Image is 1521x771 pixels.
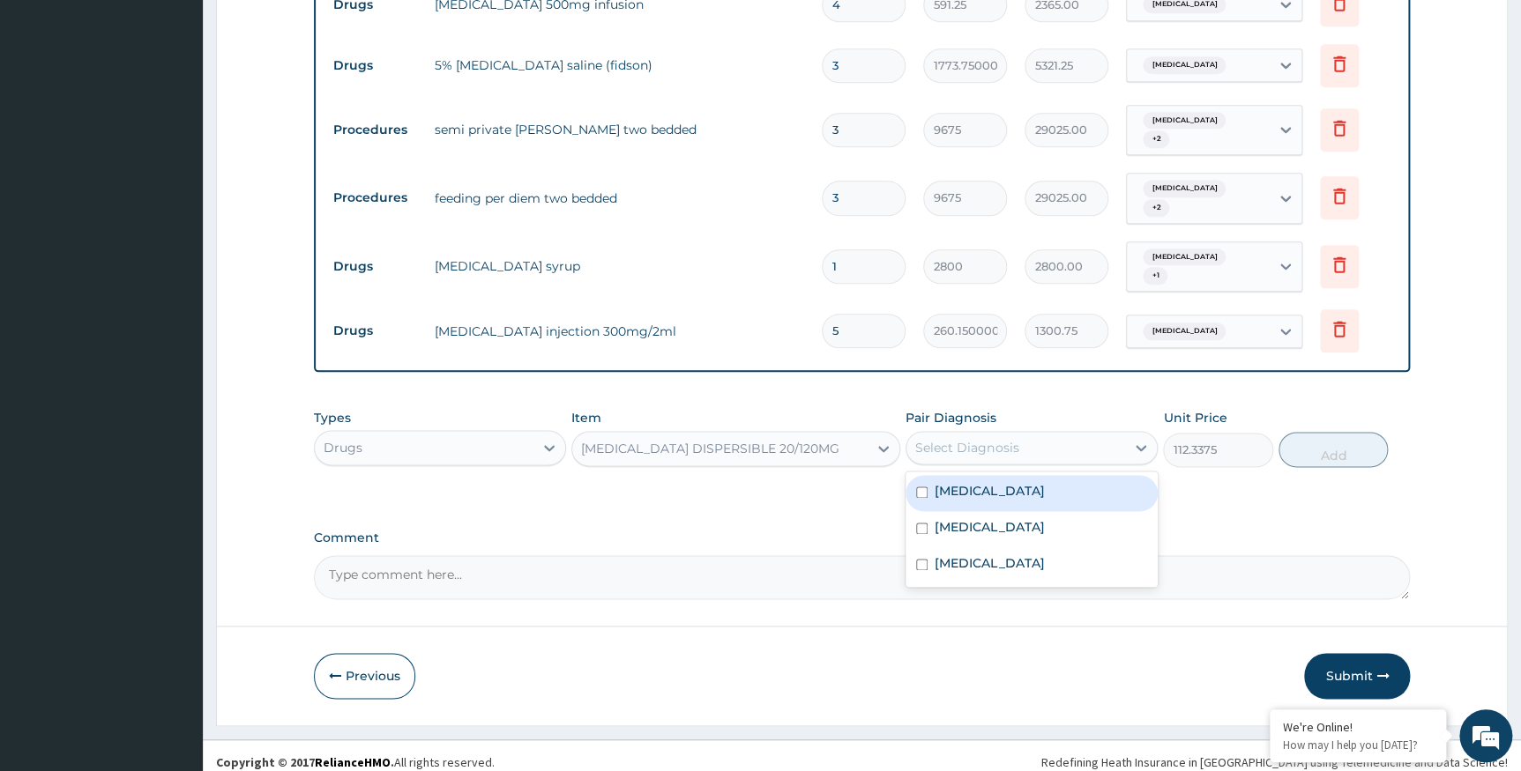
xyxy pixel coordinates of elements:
div: We're Online! [1283,719,1433,735]
span: [MEDICAL_DATA] [1143,322,1226,340]
label: [MEDICAL_DATA] [935,518,1044,536]
td: Drugs [324,315,426,347]
span: + 1 [1143,267,1167,285]
div: Chat with us now [92,99,296,122]
div: Drugs [324,439,362,456]
span: [MEDICAL_DATA] [1143,56,1226,74]
span: + 2 [1143,130,1169,148]
button: Submit [1304,653,1410,699]
button: Add [1279,432,1388,467]
label: Pair Diagnosis [906,409,996,426]
span: We're online! [102,222,243,400]
td: Procedures [324,182,426,214]
textarea: Type your message and hit 'Enter' [9,481,336,543]
td: 5% [MEDICAL_DATA] saline (fidson) [426,48,814,83]
a: RelianceHMO [315,754,391,770]
span: [MEDICAL_DATA] [1143,180,1226,197]
td: Procedures [324,114,426,146]
p: How may I help you today? [1283,738,1433,752]
div: [MEDICAL_DATA] DISPERSIBLE 20/120MG [581,440,839,457]
div: Minimize live chat window [289,9,332,51]
label: Comment [314,530,1411,545]
button: Previous [314,653,415,699]
div: Redefining Heath Insurance in [GEOGRAPHIC_DATA] using Telemedicine and Data Science! [1041,753,1508,771]
td: feeding per diem two bedded [426,181,814,216]
span: [MEDICAL_DATA] [1143,248,1226,266]
td: [MEDICAL_DATA] injection 300mg/2ml [426,314,814,349]
label: Types [314,411,351,426]
div: Select Diagnosis [915,439,1018,456]
label: [MEDICAL_DATA] [935,554,1044,572]
strong: Copyright © 2017 . [216,754,394,770]
label: Unit Price [1163,409,1226,426]
span: [MEDICAL_DATA] [1143,112,1226,130]
label: Item [571,409,601,426]
label: [MEDICAL_DATA] [935,482,1044,500]
img: d_794563401_company_1708531726252_794563401 [33,88,71,132]
td: [MEDICAL_DATA] syrup [426,248,814,284]
td: Drugs [324,49,426,82]
td: Drugs [324,250,426,283]
span: + 2 [1143,199,1169,217]
td: semi private [PERSON_NAME] two bedded [426,112,814,147]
